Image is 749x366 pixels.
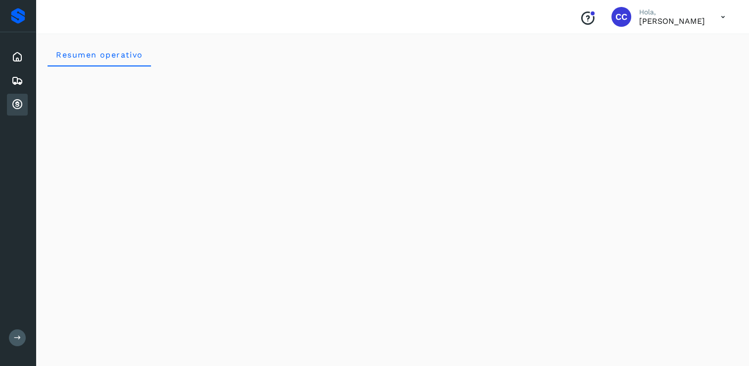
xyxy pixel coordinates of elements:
p: Hola, [639,8,705,16]
p: Carlos Cardiel Castro [639,16,705,26]
div: Inicio [7,46,28,68]
div: Cuentas por cobrar [7,94,28,116]
div: Embarques [7,70,28,92]
span: Resumen operativo [55,50,143,60]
